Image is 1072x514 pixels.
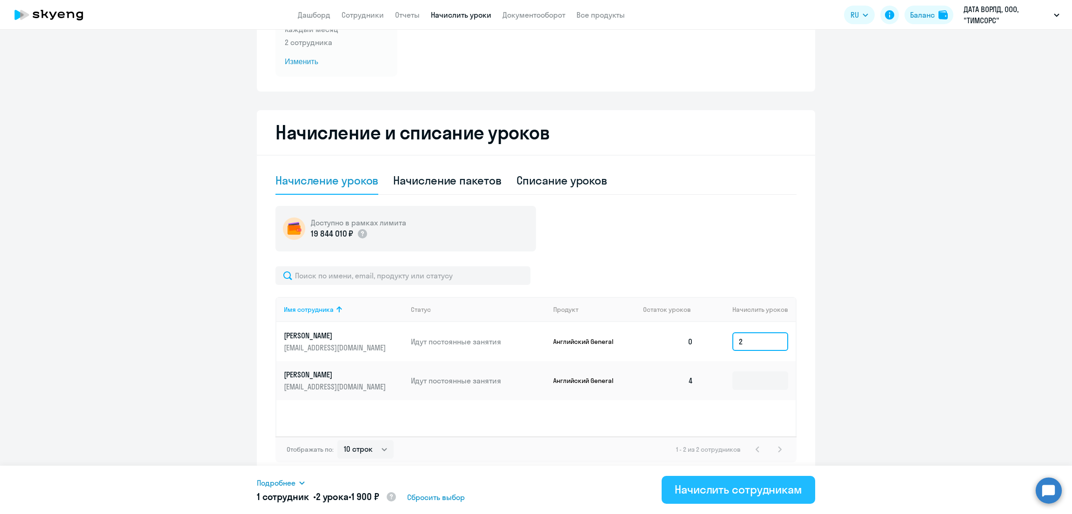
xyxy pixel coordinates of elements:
input: Поиск по имени, email, продукту или статусу [275,266,530,285]
p: Идут постоянные занятия [411,376,546,386]
div: Продукт [553,305,636,314]
img: balance [938,10,948,20]
a: Документооборот [502,10,565,20]
a: Все продукты [576,10,625,20]
span: Сбросить выбор [407,492,465,503]
div: Статус [411,305,546,314]
h2: Начисление и списание уроков [275,121,797,144]
p: 19 844 010 ₽ [311,228,353,240]
p: [EMAIL_ADDRESS][DOMAIN_NAME] [284,343,388,353]
p: [PERSON_NAME] [284,330,388,341]
p: ДАТА ВОРЛД, ООО, "ТИМСОРС" [964,4,1050,26]
span: Подробнее [257,477,295,488]
div: Продукт [553,305,578,314]
p: 2 сотрудника [285,37,388,48]
span: 1 - 2 из 2 сотрудников [676,445,741,454]
p: [EMAIL_ADDRESS][DOMAIN_NAME] [284,382,388,392]
a: [PERSON_NAME][EMAIL_ADDRESS][DOMAIN_NAME] [284,369,403,392]
p: Английский General [553,337,623,346]
h5: 1 сотрудник • • [257,490,397,504]
div: Статус [411,305,431,314]
td: 0 [636,322,701,361]
button: ДАТА ВОРЛД, ООО, "ТИМСОРС" [959,4,1064,26]
button: Начислить сотрудникам [662,476,815,504]
div: Имя сотрудника [284,305,334,314]
button: RU [844,6,875,24]
div: Остаток уроков [643,305,701,314]
a: Дашборд [298,10,330,20]
span: Изменить [285,56,388,67]
button: Балансbalance [904,6,953,24]
a: [PERSON_NAME][EMAIL_ADDRESS][DOMAIN_NAME] [284,330,403,353]
span: 2 урока [316,491,348,502]
div: Начислить сотрудникам [675,482,802,497]
div: Баланс [910,9,935,20]
a: Сотрудники [342,10,384,20]
a: Отчеты [395,10,420,20]
th: Начислить уроков [701,297,796,322]
span: Остаток уроков [643,305,691,314]
h5: Доступно в рамках лимита [311,217,406,228]
p: Английский General [553,376,623,385]
div: Имя сотрудника [284,305,403,314]
span: RU [851,9,859,20]
span: 1 900 ₽ [351,491,379,502]
img: wallet-circle.png [283,217,305,240]
div: Начисление уроков [275,173,378,188]
p: [PERSON_NAME] [284,369,388,380]
span: Отображать по: [287,445,334,454]
p: Идут постоянные занятия [411,336,546,347]
div: Начисление пакетов [393,173,501,188]
a: Начислить уроки [431,10,491,20]
div: Списание уроков [516,173,608,188]
td: 4 [636,361,701,400]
